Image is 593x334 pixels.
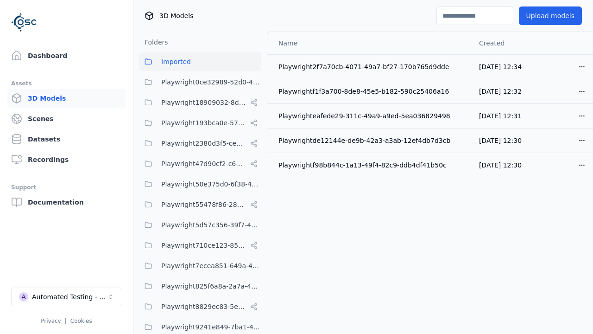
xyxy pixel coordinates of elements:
button: Playwright0ce32989-52d0-45cf-b5b9-59d5033d313a [139,73,261,91]
button: Playwright18909032-8d07-45c5-9c81-9eec75d0b16b [139,93,261,112]
a: Documentation [7,193,126,212]
a: Dashboard [7,46,126,65]
img: Logo [11,9,37,35]
span: Playwright7ecea851-649a-419a-985e-fcff41a98b20 [161,260,261,271]
a: Privacy [41,318,61,324]
button: Playwright50e375d0-6f38-48a7-96e0-b0dcfa24b72f [139,175,261,193]
span: Playwright50e375d0-6f38-48a7-96e0-b0dcfa24b72f [161,179,261,190]
span: Playwright8829ec83-5e68-4376-b984-049061a310ed [161,301,246,312]
span: [DATE] 12:34 [479,63,522,71]
a: Recordings [7,150,126,169]
a: Scenes [7,109,126,128]
button: Playwright710ce123-85fd-4f8c-9759-23c3308d8830 [139,236,261,255]
span: [DATE] 12:30 [479,161,522,169]
button: Playwright193bca0e-57fa-418d-8ea9-45122e711dc7 [139,114,261,132]
span: Imported [161,56,191,67]
span: | [65,318,67,324]
button: Playwright2380d3f5-cebf-494e-b965-66be4d67505e [139,134,261,153]
span: [DATE] 12:30 [479,137,522,144]
a: Datasets [7,130,126,148]
div: Playwrightde12144e-de9b-42a3-a3ab-12ef4db7d3cb [278,136,464,145]
a: Cookies [70,318,92,324]
span: Playwright0ce32989-52d0-45cf-b5b9-59d5033d313a [161,77,261,88]
button: Playwright5d57c356-39f7-47ed-9ab9-d0409ac6cddc [139,216,261,234]
span: Playwright710ce123-85fd-4f8c-9759-23c3308d8830 [161,240,246,251]
div: Playwrighteafede29-311c-49a9-a9ed-5ea036829498 [278,111,464,121]
button: Playwright7ecea851-649a-419a-985e-fcff41a98b20 [139,257,261,275]
th: Created [472,32,533,54]
div: Playwrightf1f3a700-8de8-45e5-b182-590c25406a16 [278,87,464,96]
span: Playwright193bca0e-57fa-418d-8ea9-45122e711dc7 [161,117,246,128]
span: Playwright18909032-8d07-45c5-9c81-9eec75d0b16b [161,97,246,108]
th: Name [267,32,472,54]
div: Assets [11,78,122,89]
div: Automated Testing - Playwright [32,292,107,302]
div: A [19,292,28,302]
button: Imported [139,52,261,71]
div: Playwrightf98b844c-1a13-49f4-82c9-ddb4df41b50c [278,161,464,170]
button: Select a workspace [11,288,122,306]
span: Playwright5d57c356-39f7-47ed-9ab9-d0409ac6cddc [161,219,261,231]
div: Support [11,182,122,193]
span: Playwright2380d3f5-cebf-494e-b965-66be4d67505e [161,138,246,149]
button: Playwright8829ec83-5e68-4376-b984-049061a310ed [139,297,261,316]
button: Playwright55478f86-28dc-49b8-8d1f-c7b13b14578c [139,195,261,214]
button: Playwright47d90cf2-c635-4353-ba3b-5d4538945666 [139,154,261,173]
span: Playwright9241e849-7ba1-474f-9275-02cfa81d37fc [161,321,261,333]
span: [DATE] 12:32 [479,88,522,95]
span: 3D Models [159,11,193,20]
button: Upload models [519,6,582,25]
span: [DATE] 12:31 [479,112,522,120]
a: 3D Models [7,89,126,108]
div: Playwright2f7a70cb-4071-49a7-bf27-170b765d9dde [278,62,464,71]
span: Playwright47d90cf2-c635-4353-ba3b-5d4538945666 [161,158,246,169]
span: Playwright55478f86-28dc-49b8-8d1f-c7b13b14578c [161,199,246,210]
span: Playwright825f6a8a-2a7a-425c-94f7-650318982f69 [161,281,261,292]
h3: Folders [139,38,168,47]
button: Playwright825f6a8a-2a7a-425c-94f7-650318982f69 [139,277,261,295]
